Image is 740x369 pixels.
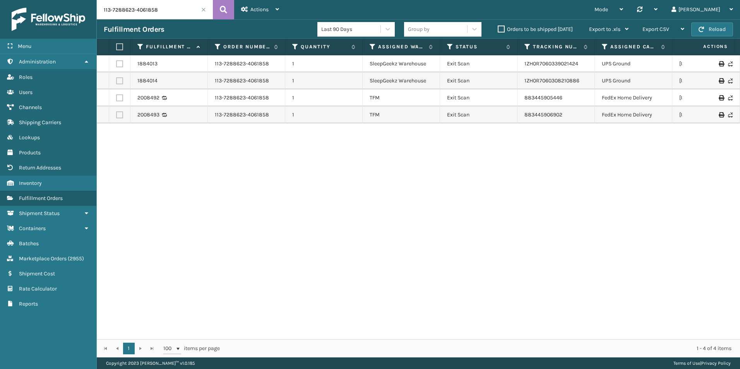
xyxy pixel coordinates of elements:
[137,111,159,119] a: 2008493
[321,25,381,33] div: Last 90 Days
[19,195,63,202] span: Fulfillment Orders
[19,164,61,171] span: Return Addresses
[285,89,363,106] td: 1
[673,360,700,366] a: Terms of Use
[285,55,363,72] td: 1
[679,40,733,53] span: Actions
[440,106,517,123] td: Exit Scan
[673,357,731,369] div: |
[719,112,723,118] i: Print Label
[728,95,733,101] i: Never Shipped
[728,78,733,84] i: Never Shipped
[610,43,657,50] label: Assigned Carrier Service
[594,6,608,13] span: Mode
[524,77,579,84] a: 1ZH0R7060308210886
[18,43,31,50] span: Menu
[285,72,363,89] td: 1
[524,94,562,101] a: 883445905446
[589,26,620,32] span: Export to .xls
[137,60,158,68] a: 1884013
[19,225,46,232] span: Containers
[137,77,158,85] a: 1884014
[524,111,562,118] a: 883445906902
[215,77,269,85] a: 113-7288623-4061858
[19,301,38,307] span: Reports
[19,89,33,96] span: Users
[19,58,56,65] span: Administration
[250,6,269,13] span: Actions
[728,61,733,67] i: Never Shipped
[123,343,135,354] a: 1
[719,61,723,67] i: Print Label
[363,55,440,72] td: SleepGeekz Warehouse
[106,357,195,369] p: Copyright 2023 [PERSON_NAME]™ v 1.0.185
[363,72,440,89] td: SleepGeekz Warehouse
[408,25,430,33] div: Group by
[440,72,517,89] td: Exit Scan
[19,285,57,292] span: Rate Calculator
[456,43,502,50] label: Status
[137,94,159,102] a: 2008492
[163,345,175,352] span: 100
[595,89,672,106] td: FedEx Home Delivery
[215,60,269,68] a: 113-7288623-4061858
[363,106,440,123] td: TFM
[19,240,39,247] span: Batches
[19,270,55,277] span: Shipment Cost
[595,106,672,123] td: FedEx Home Delivery
[728,112,733,118] i: Never Shipped
[231,345,731,352] div: 1 - 4 of 4 items
[642,26,669,32] span: Export CSV
[533,43,580,50] label: Tracking Number
[19,134,40,141] span: Lookups
[68,255,84,262] span: ( 2955 )
[215,94,269,102] a: 113-7288623-4061858
[440,89,517,106] td: Exit Scan
[223,43,270,50] label: Order Number
[19,149,41,156] span: Products
[701,360,731,366] a: Privacy Policy
[19,180,42,186] span: Inventory
[524,60,578,67] a: 1ZH0R7060339021424
[146,43,193,50] label: Fulfillment Order Id
[301,43,348,50] label: Quantity
[19,210,60,217] span: Shipment Status
[285,106,363,123] td: 1
[19,119,61,126] span: Shipping Carriers
[719,78,723,84] i: Print Label
[12,8,85,31] img: logo
[19,104,42,111] span: Channels
[163,343,220,354] span: items per page
[498,26,573,32] label: Orders to be shipped [DATE]
[440,55,517,72] td: Exit Scan
[595,55,672,72] td: UPS Ground
[363,89,440,106] td: TFM
[719,95,723,101] i: Print Label
[691,22,733,36] button: Reload
[19,255,67,262] span: Marketplace Orders
[595,72,672,89] td: UPS Ground
[19,74,33,80] span: Roles
[215,111,269,119] a: 113-7288623-4061858
[378,43,425,50] label: Assigned Warehouse
[104,25,164,34] h3: Fulfillment Orders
